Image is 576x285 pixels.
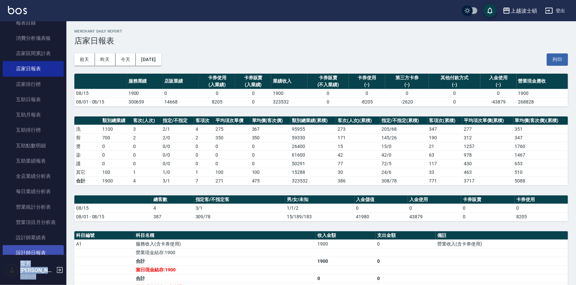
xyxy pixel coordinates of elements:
td: 1900 [101,177,131,185]
td: 0 [429,98,480,106]
td: 0 [375,257,436,265]
td: 1900 [316,240,376,248]
th: 科目名稱 [134,231,316,240]
td: 100 [250,168,290,177]
a: 互助點數明細 [3,138,64,153]
td: 0 [250,159,290,168]
td: 服務收入(含卡券使用) [134,240,316,248]
td: 08/01 - 08/15 [74,98,127,106]
td: 0 [101,142,131,151]
a: 互助排行榜 [3,122,64,138]
th: 男/女/未知 [285,195,355,204]
div: (不入業績) [309,81,347,88]
td: 350 [250,133,290,142]
a: 互助日報表 [3,92,64,107]
td: 190 [428,133,462,142]
td: 430 [462,159,513,168]
td: 205 / 68 [380,125,428,133]
div: 卡券使用 [201,74,233,81]
td: 15 / 0 [380,142,428,151]
td: 275 [214,125,250,133]
td: 100 [214,168,250,177]
p: 高階主管 [20,274,54,280]
div: (入業績) [201,81,233,88]
td: 95955 [290,125,336,133]
div: (入業績) [237,81,270,88]
a: 每日業績分析表 [3,184,64,199]
button: save [483,4,497,17]
td: 41980 [355,212,408,221]
td: 59330 [290,133,336,142]
th: 備註 [436,231,568,240]
td: 5088 [513,177,568,185]
td: 合計 [74,177,101,185]
div: (-) [351,81,383,88]
a: 報表目錄 [3,15,64,31]
table: a dense table [74,74,568,107]
td: 4 [194,125,214,133]
td: 387 [152,212,194,221]
a: 店家日報表 [3,61,64,76]
td: 347 [513,133,568,142]
th: 入金使用 [408,195,461,204]
td: 2 / 0 [161,133,194,142]
th: 指定/不指定(累積) [380,116,428,125]
td: 2 / 1 [161,125,194,133]
td: 其它 [74,168,101,177]
td: 1760 [513,142,568,151]
th: 卡券使用 [515,195,568,204]
th: 店販業績 [163,74,199,89]
td: 0 [101,151,131,159]
td: 323532 [290,177,336,185]
td: 1/1/2 [285,204,355,212]
td: 0 [214,159,250,168]
td: 145 / 26 [380,133,428,142]
div: (-) [387,81,427,88]
td: 3 [132,125,161,133]
table: a dense table [74,195,568,221]
th: 類別總業績 [101,116,131,125]
td: 1900 [271,89,307,98]
button: 登出 [542,5,568,17]
td: 308/78 [380,177,428,185]
td: 0 [461,204,515,212]
td: 347 [428,125,462,133]
td: 1900 [517,89,568,98]
td: 117 [428,159,462,168]
td: 08/15 [74,89,127,98]
td: 0 / 0 [161,151,194,159]
td: 0 [235,89,271,98]
td: -43879 [480,98,517,106]
th: 指定/不指定 [161,116,194,125]
th: 類別總業績(累積) [290,116,336,125]
a: 店家排行榜 [3,77,64,92]
td: 42 [336,151,380,159]
th: 營業現金應收 [517,74,568,89]
td: 0 [349,89,385,98]
td: 1100 [101,125,131,133]
td: 475 [250,177,290,185]
th: 卡券販賣 [461,195,515,204]
a: 營業項目月分析表 [3,215,64,230]
td: 24 / 6 [380,168,428,177]
td: 386 [336,177,380,185]
td: 277 [462,125,513,133]
th: 客次(人次) [132,116,161,125]
td: 100 [101,168,131,177]
td: 2 [194,133,214,142]
td: 323532 [271,98,307,106]
td: 0 [461,212,515,221]
td: 63 [428,151,462,159]
th: 支出金額 [375,231,436,240]
td: 0 [408,204,461,212]
td: 1 [132,168,161,177]
td: 營業收入(含卡券使用) [436,240,568,248]
button: 今天 [116,53,136,66]
td: 0 [250,151,290,159]
a: 消費分析儀表板 [3,31,64,46]
th: 指定客/不指定客 [194,195,285,204]
td: 351 [513,125,568,133]
td: 1900 [127,89,163,98]
td: -2620 [385,98,429,106]
td: 剪 [74,133,101,142]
